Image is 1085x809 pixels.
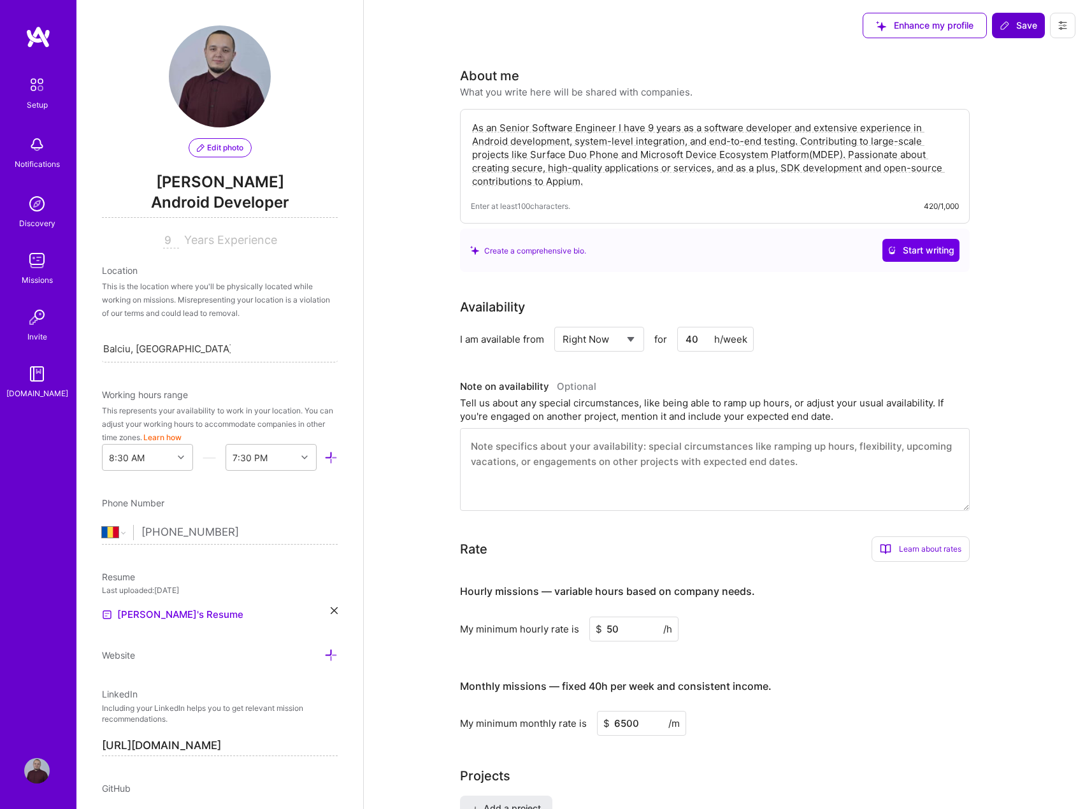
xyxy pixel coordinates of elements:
[141,514,338,551] input: +1 (000) 000-0000
[470,244,586,257] div: Create a comprehensive bio.
[24,248,50,273] img: teamwork
[460,66,519,85] div: About me
[460,333,544,346] div: I am available from
[24,361,50,387] img: guide book
[203,451,216,464] i: icon HorizontalInLineDivider
[596,622,602,636] span: $
[24,304,50,330] img: Invite
[863,13,987,38] button: Enhance my profile
[301,454,308,461] i: icon Chevron
[663,622,672,636] span: /h
[102,689,138,699] span: LinkedIn
[880,543,891,555] i: icon BookOpen
[102,583,338,597] div: Last uploaded: [DATE]
[102,607,243,622] a: [PERSON_NAME]'s Resume
[887,246,896,255] i: icon CrystalBallWhite
[197,144,205,152] i: icon PencilPurple
[872,536,970,562] div: Learn about rates
[102,703,338,725] p: Including your LinkedIn helps you to get relevant mission recommendations.
[102,280,338,320] div: This is the location where you'll be physically located while working on missions. Misrepresentin...
[589,617,679,641] input: XXX
[460,717,587,730] div: My minimum monthly rate is
[924,199,959,213] div: 420/1,000
[184,233,277,247] span: Years Experience
[102,498,164,508] span: Phone Number
[331,607,338,614] i: icon Close
[24,758,50,784] img: User Avatar
[597,711,686,736] input: XXX
[460,622,579,636] div: My minimum hourly rate is
[557,380,596,392] span: Optional
[882,239,959,262] button: Start writing
[21,758,53,784] a: User Avatar
[677,327,754,352] input: XX
[6,387,68,400] div: [DOMAIN_NAME]
[102,404,338,444] div: This represents your availability to work in your location. You can adjust your working hours to ...
[460,680,772,692] h4: Monthly missions — fixed 40h per week and consistent income.
[102,610,112,620] img: Resume
[27,330,47,343] div: Invite
[24,71,50,98] img: setup
[471,120,959,189] textarea: As an Senior Software Engineer I have 9 years as a software developer and extensive experience in...
[163,233,179,248] input: XX
[233,451,268,464] div: 7:30 PM
[102,192,338,218] span: Android Developer
[109,451,145,464] div: 8:30 AM
[27,98,48,111] div: Setup
[24,191,50,217] img: discovery
[460,297,525,317] div: Availability
[470,246,479,255] i: icon SuggestedTeams
[25,25,51,48] img: logo
[22,273,53,287] div: Missions
[460,540,487,559] div: Rate
[887,244,954,257] span: Start writing
[654,333,667,346] span: for
[197,142,243,154] span: Edit photo
[876,21,886,31] i: icon SuggestedTeams
[102,264,338,277] div: Location
[460,85,693,99] div: What you write here will be shared with companies.
[19,217,55,230] div: Discovery
[178,454,184,461] i: icon Chevron
[603,717,610,730] span: $
[15,157,60,171] div: Notifications
[102,571,135,582] span: Resume
[471,199,570,213] span: Enter at least 100 characters.
[668,717,680,730] span: /m
[102,783,131,794] span: GitHub
[460,396,970,423] div: Tell us about any special circumstances, like being able to ramp up hours, or adjust your usual a...
[102,173,338,192] span: [PERSON_NAME]
[460,766,510,785] div: Projects
[992,13,1045,38] button: Save
[1000,19,1037,32] span: Save
[102,650,135,661] span: Website
[102,389,188,400] span: Working hours range
[876,19,974,32] span: Enhance my profile
[24,132,50,157] img: bell
[460,585,755,598] h4: Hourly missions — variable hours based on company needs.
[169,25,271,127] img: User Avatar
[189,138,252,157] button: Edit photo
[714,333,747,346] div: h/week
[143,431,182,444] button: Learn how
[460,377,596,396] div: Note on availability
